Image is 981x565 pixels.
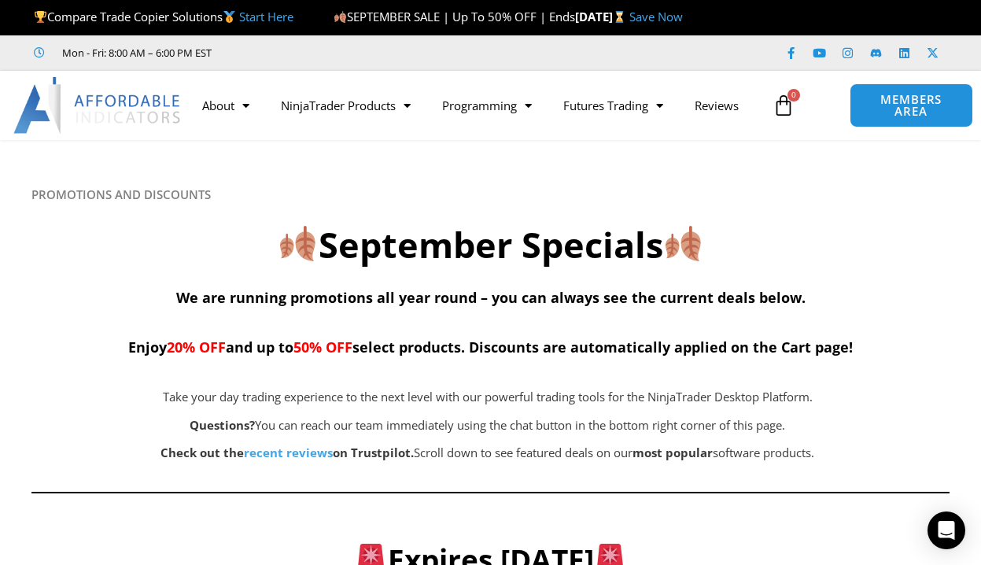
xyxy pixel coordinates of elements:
[190,417,255,433] strong: Questions?
[160,445,414,460] strong: Check out the on Trustpilot.
[928,511,965,549] div: Open Intercom Messenger
[163,389,813,404] span: Take your day trading experience to the next level with our powerful trading tools for the NinjaT...
[426,87,548,124] a: Programming
[866,94,957,117] span: MEMBERS AREA
[34,9,293,24] span: Compare Trade Copier Solutions
[334,11,346,23] img: 🍂
[176,288,806,307] span: We are running promotions all year round – you can always see the current deals below.
[850,83,973,127] a: MEMBERS AREA
[31,222,950,268] h2: September Specials
[632,445,713,460] b: most popular
[110,442,865,464] p: Scroll down to see featured deals on our software products.
[749,83,818,128] a: 0
[244,445,333,460] a: recent reviews
[186,87,765,124] nav: Menu
[239,9,293,24] a: Start Here
[58,43,212,62] span: Mon - Fri: 8:00 AM – 6:00 PM EST
[13,77,183,134] img: LogoAI | Affordable Indicators – NinjaTrader
[128,338,853,356] span: Enjoy and up to select products. Discounts are automatically applied on the Cart page!
[334,9,575,24] span: SEPTEMBER SALE | Up To 50% OFF | Ends
[223,11,235,23] img: 🥇
[31,187,950,202] h6: PROMOTIONS AND DISCOUNTS
[787,89,800,102] span: 0
[679,87,754,124] a: Reviews
[575,9,629,24] strong: [DATE]
[234,45,470,61] iframe: Customer reviews powered by Trustpilot
[110,415,865,437] p: You can reach our team immediately using the chat button in the bottom right corner of this page.
[35,11,46,23] img: 🏆
[280,226,315,261] img: 🍂
[186,87,265,124] a: About
[666,226,701,261] img: 🍂
[629,9,683,24] a: Save Now
[167,338,226,356] span: 20% OFF
[293,338,352,356] span: 50% OFF
[614,11,625,23] img: ⌛
[265,87,426,124] a: NinjaTrader Products
[548,87,679,124] a: Futures Trading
